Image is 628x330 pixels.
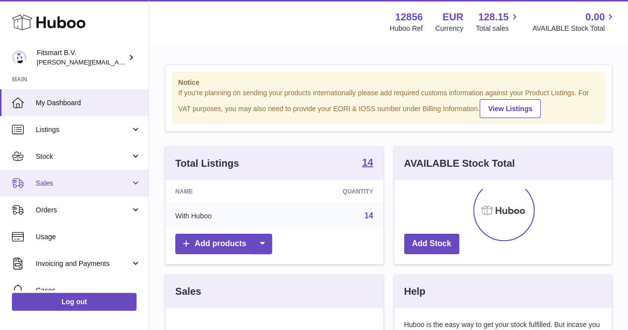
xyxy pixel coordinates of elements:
strong: 12856 [395,10,423,24]
a: Add Stock [404,234,459,254]
span: Stock [36,152,131,161]
a: 14 [362,157,373,169]
div: If you're planning on sending your products internationally please add required customs informati... [178,88,599,118]
strong: 14 [362,157,373,167]
span: Invoicing and Payments [36,259,131,268]
a: Log out [12,293,137,311]
span: AVAILABLE Stock Total [532,24,616,33]
span: Cases [36,286,141,295]
strong: EUR [442,10,463,24]
span: Total sales [476,24,520,33]
a: View Listings [480,99,541,118]
th: Quantity [280,180,383,203]
a: 14 [364,211,373,220]
div: Huboo Ref [390,24,423,33]
img: jonathan@leaderoo.com [12,50,27,65]
a: Add products [175,234,272,254]
td: With Huboo [165,203,280,229]
a: 0.00 AVAILABLE Stock Total [532,10,616,33]
th: Name [165,180,280,203]
span: [PERSON_NAME][EMAIL_ADDRESS][DOMAIN_NAME] [37,58,199,66]
span: Orders [36,205,131,215]
span: Listings [36,125,131,134]
h3: Help [404,285,425,298]
h3: AVAILABLE Stock Total [404,157,515,170]
span: Usage [36,232,141,242]
span: 128.15 [478,10,508,24]
span: Sales [36,179,131,188]
span: 0.00 [585,10,605,24]
a: 128.15 Total sales [476,10,520,33]
div: Fitsmart B.V. [37,48,126,67]
div: Currency [435,24,464,33]
strong: Notice [178,78,599,87]
h3: Sales [175,285,201,298]
h3: Total Listings [175,157,239,170]
span: My Dashboard [36,98,141,108]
